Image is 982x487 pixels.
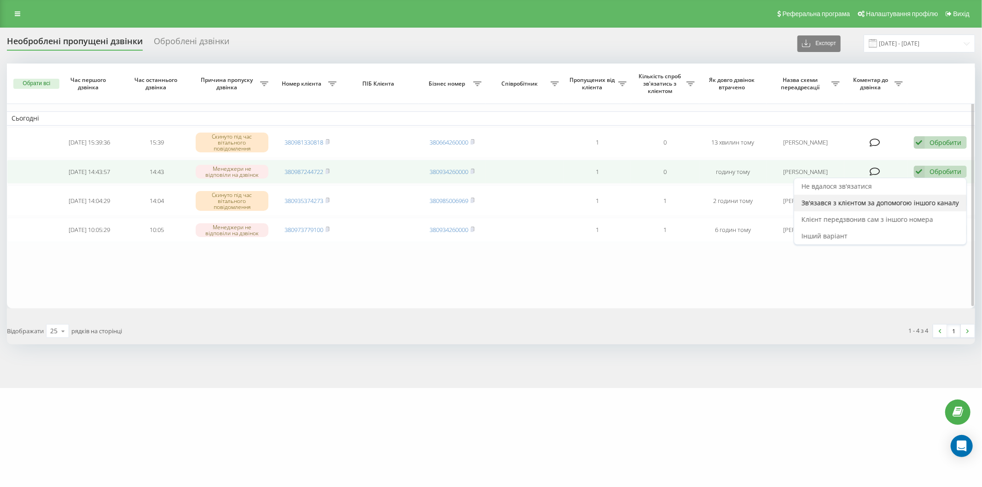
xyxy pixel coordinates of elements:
div: 1 - 4 з 4 [909,326,929,335]
td: 1 [631,186,699,216]
td: 6 годин тому [699,218,767,242]
span: Час першого дзвінка [63,76,116,91]
td: 1 [631,218,699,242]
td: 2 години тому [699,186,767,216]
div: Оброблені дзвінки [154,36,229,51]
span: Пропущених від клієнта [568,76,618,91]
span: Інший варіант [802,232,848,240]
td: 15:39 [123,128,191,158]
span: ПІБ Клієнта [349,80,410,87]
div: Необроблені пропущені дзвінки [7,36,143,51]
span: Не вдалося зв'язатися [802,182,872,191]
td: 13 хвилин тому [699,128,767,158]
span: Як довго дзвінок втрачено [707,76,759,91]
td: 1 [564,160,631,184]
span: Реферальна програма [783,10,850,17]
td: 1 [564,128,631,158]
div: Скинуто під час вітального повідомлення [196,133,268,153]
span: Назва схеми переадресації [772,76,831,91]
td: [DATE] 14:43:57 [55,160,123,184]
button: Експорт [797,35,841,52]
a: 380934260000 [430,226,468,234]
td: [PERSON_NAME] [767,186,844,216]
span: Коментар до дзвінка [849,76,895,91]
span: Співробітник [491,80,551,87]
td: 1 [564,186,631,216]
span: Зв'язався з клієнтом за допомогою іншого каналу [802,198,959,207]
td: [DATE] 14:04:29 [55,186,123,216]
a: 380985006969 [430,197,468,205]
td: [PERSON_NAME] [767,218,844,242]
div: 25 [50,326,58,336]
td: 14:04 [123,186,191,216]
div: Скинуто під час вітального повідомлення [196,191,268,211]
div: Open Intercom Messenger [951,435,973,457]
a: 380935374273 [285,197,323,205]
td: 0 [631,128,699,158]
td: [DATE] 10:05:29 [55,218,123,242]
td: 14:43 [123,160,191,184]
div: Обробити [930,167,962,176]
td: 10:05 [123,218,191,242]
td: [PERSON_NAME] [767,160,844,184]
a: 380664260000 [430,138,468,146]
span: Відображати [7,327,44,335]
a: 380973779100 [285,226,323,234]
span: Бізнес номер [423,80,473,87]
span: Причина пропуску дзвінка [196,76,261,91]
td: 1 [564,218,631,242]
div: Менеджери не відповіли на дзвінок [196,165,268,179]
a: 1 [947,325,961,337]
span: Час останнього дзвінка [131,76,183,91]
td: [PERSON_NAME] [767,128,844,158]
a: 380981330818 [285,138,323,146]
span: рядків на сторінці [71,327,122,335]
div: Обробити [930,138,962,147]
div: Менеджери не відповіли на дзвінок [196,223,268,237]
td: [DATE] 15:39:36 [55,128,123,158]
td: годину тому [699,160,767,184]
span: Налаштування профілю [866,10,938,17]
a: 380987244722 [285,168,323,176]
span: Клієнт передзвонив сам з іншого номера [802,215,933,224]
span: Вихід [953,10,970,17]
td: Сьогодні [7,111,975,125]
span: Номер клієнта [278,80,328,87]
button: Обрати всі [13,79,59,89]
td: 0 [631,160,699,184]
span: Кількість спроб зв'язатись з клієнтом [636,73,686,94]
a: 380934260000 [430,168,468,176]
